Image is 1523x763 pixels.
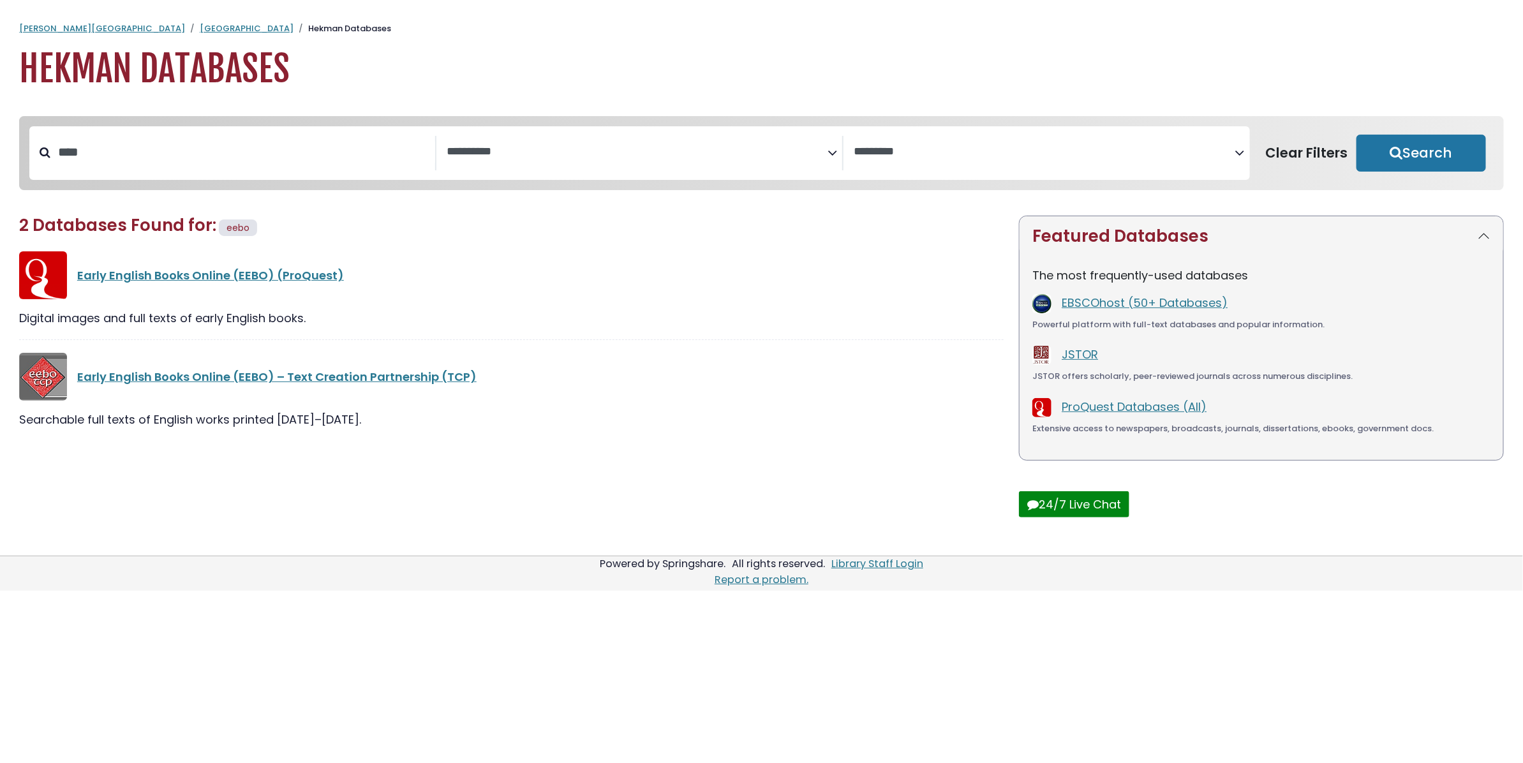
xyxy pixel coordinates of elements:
[19,214,216,237] span: 2 Databases Found for:
[1032,422,1490,435] div: Extensive access to newspapers, broadcasts, journals, dissertations, ebooks, government docs.
[77,267,344,283] a: Early English Books Online (EEBO) (ProQuest)
[1062,295,1228,311] a: EBSCOhost (50+ Databases)
[19,309,1004,327] div: Digital images and full texts of early English books.
[831,556,923,571] a: Library Staff Login
[19,22,185,34] a: [PERSON_NAME][GEOGRAPHIC_DATA]
[715,572,808,587] a: Report a problem.
[1019,491,1129,517] button: 24/7 Live Chat
[1062,346,1098,362] a: JSTOR
[1062,399,1207,415] a: ProQuest Databases (All)
[1020,216,1503,256] button: Featured Databases
[77,369,477,385] a: Early English Books Online (EEBO) – Text Creation Partnership (TCP)
[1258,135,1356,172] button: Clear Filters
[293,22,391,35] li: Hekman Databases
[1032,318,1490,331] div: Powerful platform with full-text databases and popular information.
[1356,135,1487,172] button: Submit for Search Results
[1032,370,1490,383] div: JSTOR offers scholarly, peer-reviewed journals across numerous disciplines.
[19,411,1004,428] div: Searchable full texts of English works printed [DATE]–[DATE].
[1032,267,1490,284] p: The most frequently-used databases
[200,22,293,34] a: [GEOGRAPHIC_DATA]
[227,221,249,234] span: eebo
[19,48,1504,91] h1: Hekman Databases
[50,142,435,163] input: Search database by title or keyword
[19,116,1504,190] nav: Search filters
[447,145,828,159] textarea: Search
[19,22,1504,35] nav: breadcrumb
[598,556,727,571] div: Powered by Springshare.
[854,145,1235,159] textarea: Search
[730,556,827,571] div: All rights reserved.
